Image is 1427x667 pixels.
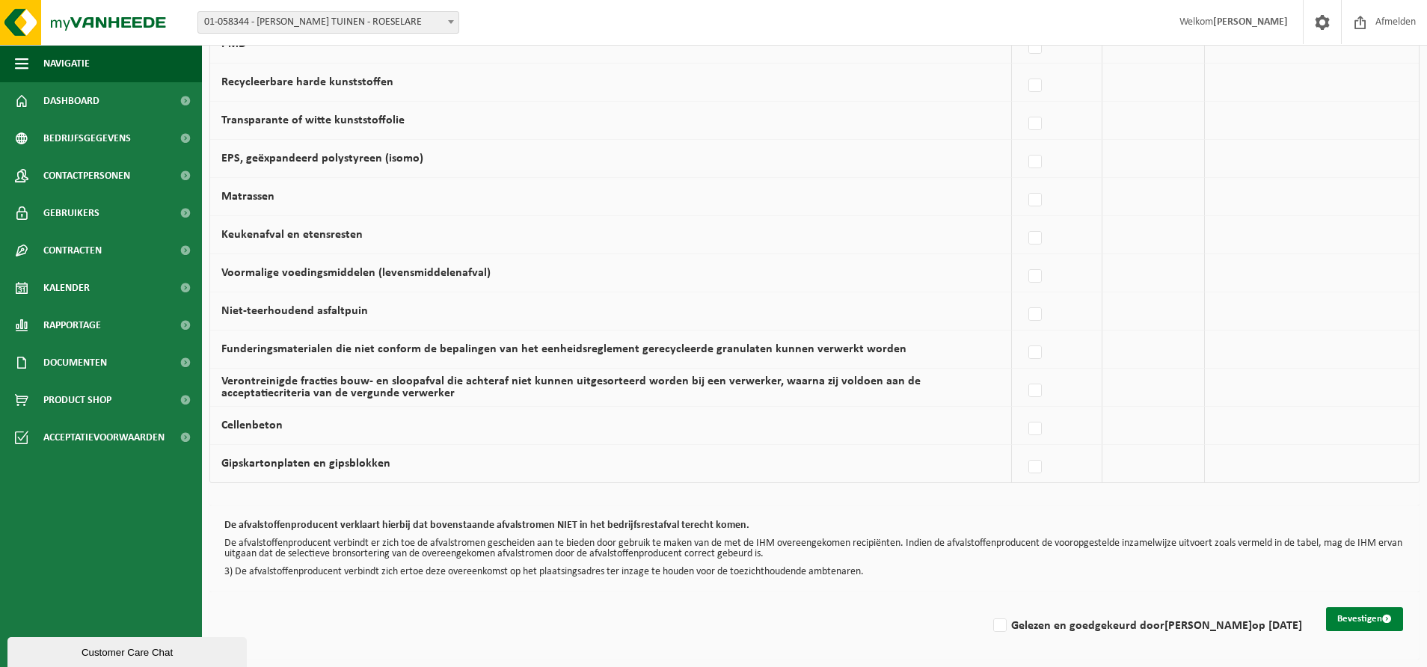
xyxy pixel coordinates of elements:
span: Contactpersonen [43,157,130,194]
label: Cellenbeton [221,419,283,431]
span: Navigatie [43,45,90,82]
label: Voormalige voedingsmiddelen (levensmiddelenafval) [221,267,491,279]
label: Recycleerbare harde kunststoffen [221,76,393,88]
span: Dashboard [43,82,99,120]
span: Kalender [43,269,90,307]
b: De afvalstoffenproducent verklaart hierbij dat bovenstaande afvalstromen NIET in het bedrijfsrest... [224,520,749,531]
p: De afvalstoffenproducent verbindt er zich toe de afvalstromen gescheiden aan te bieden door gebru... [224,538,1405,559]
strong: [PERSON_NAME] [1213,16,1288,28]
label: Verontreinigde fracties bouw- en sloopafval die achteraf niet kunnen uitgesorteerd worden bij een... [221,375,921,399]
label: Keukenafval en etensresten [221,229,363,241]
span: Gebruikers [43,194,99,232]
label: Transparante of witte kunststoffolie [221,114,405,126]
strong: [PERSON_NAME] [1164,620,1252,632]
span: Contracten [43,232,102,269]
span: Product Shop [43,381,111,419]
span: 01-058344 - VANDECASTEELE BIRGER TUINEN - ROESELARE [197,11,459,34]
button: Bevestigen [1326,607,1403,631]
span: Documenten [43,344,107,381]
label: Gelezen en goedgekeurd door op [DATE] [990,615,1302,637]
label: Gipskartonplaten en gipsblokken [221,458,390,470]
span: Acceptatievoorwaarden [43,419,165,456]
label: Funderingsmaterialen die niet conform de bepalingen van het eenheidsreglement gerecycleerde granu... [221,343,906,355]
span: Bedrijfsgegevens [43,120,131,157]
label: Niet-teerhoudend asfaltpuin [221,305,368,317]
iframe: chat widget [7,634,250,667]
span: 01-058344 - VANDECASTEELE BIRGER TUINEN - ROESELARE [198,12,458,33]
label: Matrassen [221,191,274,203]
span: Rapportage [43,307,101,344]
p: 3) De afvalstoffenproducent verbindt zich ertoe deze overeenkomst op het plaatsingsadres ter inza... [224,567,1405,577]
label: EPS, geëxpandeerd polystyreen (isomo) [221,153,423,165]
